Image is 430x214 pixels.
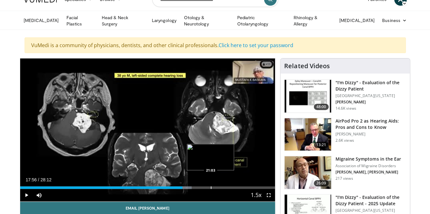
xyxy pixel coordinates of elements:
[20,186,275,189] div: Progress Bar
[335,93,406,98] p: [GEOGRAPHIC_DATA][US_STATE]
[187,144,234,170] img: image.jpeg
[335,14,378,27] a: [MEDICAL_DATA]
[335,170,401,175] p: [PERSON_NAME], [PERSON_NAME]
[38,177,39,182] span: /
[314,142,329,148] span: 13:21
[314,104,329,110] span: 48:00
[262,189,275,201] button: Fullscreen
[284,80,331,112] img: 5373e1fe-18ae-47e7-ad82-0c604b173657.150x105_q85_crop-smart_upscale.jpg
[25,37,406,53] div: VuMedi is a community of physicians, dentists, and other clinical professionals.
[33,189,45,201] button: Mute
[219,42,293,49] a: Click here to set your password
[335,80,406,92] h3: "I'm Dizzy" - Evaluation of the Dizzy Patient
[335,118,406,130] h3: AirPod Pro 2 as Hearing Aids: Pros and Cons to Know
[26,177,37,182] span: 17:56
[284,118,331,151] img: a78774a7-53a7-4b08-bcf0-1e3aa9dc638f.150x105_q85_crop-smart_upscale.jpg
[98,14,148,27] a: Head & Neck Surgery
[335,106,356,111] p: 14.6K views
[250,189,262,201] button: Playback Rate
[62,14,98,27] a: Facial Plastics
[335,156,401,162] h3: Migraine Symptoms in the Ear
[233,14,290,27] a: Pediatric Otolaryngology
[335,208,406,213] p: [GEOGRAPHIC_DATA][US_STATE]
[335,194,406,207] h3: "I'm Dizzy" - Evaluation of the Dizzy Patient - 2025 Update
[335,163,401,168] p: Association of Migraine Disorders
[335,176,353,181] p: 217 views
[335,100,406,105] p: [PERSON_NAME]
[148,14,180,27] a: Laryngology
[284,62,330,70] h4: Related Videos
[20,189,33,201] button: Play
[284,80,406,113] a: 48:00 "I'm Dizzy" - Evaluation of the Dizzy Patient [GEOGRAPHIC_DATA][US_STATE] [PERSON_NAME] 14....
[20,14,63,27] a: [MEDICAL_DATA]
[314,180,329,186] span: 26:09
[284,156,406,189] a: 26:09 Migraine Symptoms in the Ear Association of Migraine Disorders [PERSON_NAME], [PERSON_NAME]...
[335,138,354,143] p: 2.6K views
[335,132,406,137] p: [PERSON_NAME]
[180,14,233,27] a: Otology & Neurotology
[284,118,406,151] a: 13:21 AirPod Pro 2 as Hearing Aids: Pros and Cons to Know [PERSON_NAME] 2.6K views
[40,177,51,182] span: 28:12
[378,14,410,27] a: Business
[20,58,275,202] video-js: Video Player
[290,14,335,27] a: Rhinology & Allergy
[284,156,331,189] img: 8017e85c-b799-48eb-8797-5beb0e975819.150x105_q85_crop-smart_upscale.jpg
